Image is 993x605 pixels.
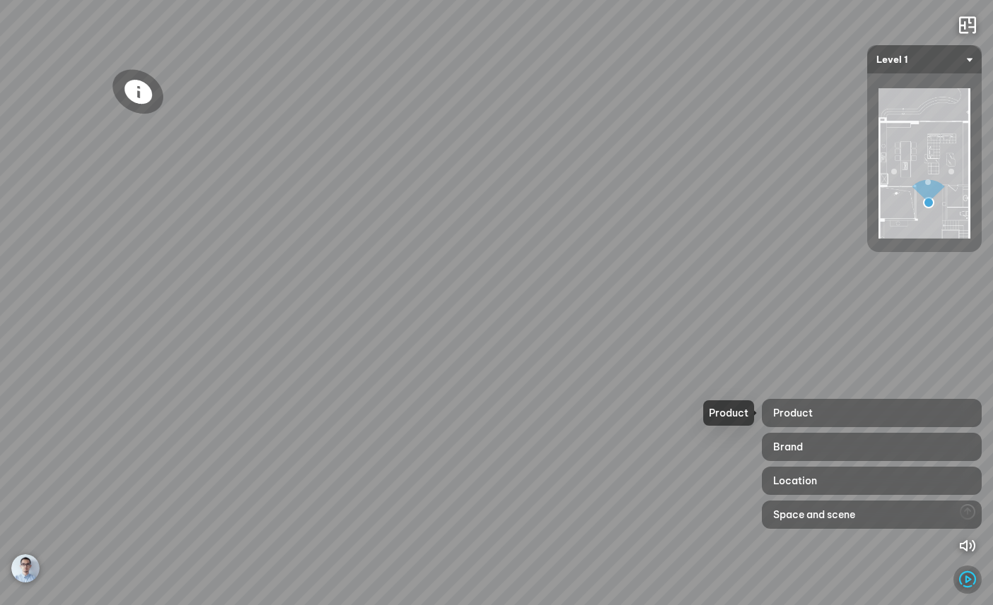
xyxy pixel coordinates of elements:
img: 11080974_102060_K6WDELTLFGG3.png [11,554,40,582]
img: minimap___vicos_UVWKMPF2EHU.png [879,88,970,239]
span: Brand [773,440,803,454]
span: Product [773,406,813,420]
span: Space and scene [773,508,855,522]
span: Level 1 [876,45,973,73]
span: Product [709,406,748,420]
span: Location [773,474,817,488]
